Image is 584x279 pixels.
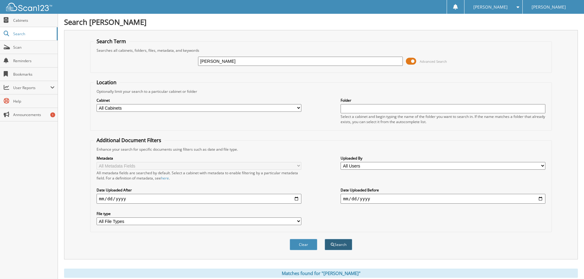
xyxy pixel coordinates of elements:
[341,114,545,124] div: Select a cabinet and begin typing the name of the folder you want to search in. If the name match...
[473,5,508,9] span: [PERSON_NAME]
[97,187,301,193] label: Date Uploaded After
[94,89,548,94] div: Optionally limit your search to a particular cabinet or folder
[97,211,301,216] label: File type
[13,58,55,63] span: Reminders
[50,112,55,117] div: 1
[94,137,164,144] legend: Additional Document Filters
[13,18,55,23] span: Cabinets
[94,38,129,45] legend: Search Term
[341,187,545,193] label: Date Uploaded Before
[13,99,55,104] span: Help
[341,156,545,161] label: Uploaded By
[13,45,55,50] span: Scan
[6,3,52,11] img: scan123-logo-white.svg
[97,156,301,161] label: Metadata
[94,147,548,152] div: Enhance your search for specific documents using filters such as date and file type.
[325,239,352,250] button: Search
[420,59,447,64] span: Advanced Search
[97,194,301,204] input: start
[290,239,317,250] button: Clear
[13,112,55,117] span: Announcements
[13,31,54,36] span: Search
[161,175,169,181] a: here
[341,194,545,204] input: end
[532,5,566,9] span: [PERSON_NAME]
[97,170,301,181] div: All metadata fields are searched by default. Select a cabinet with metadata to enable filtering b...
[64,17,578,27] h1: Search [PERSON_NAME]
[13,85,50,90] span: User Reports
[94,79,120,86] legend: Location
[94,48,548,53] div: Searches all cabinets, folders, files, metadata, and keywords
[341,98,545,103] label: Folder
[64,269,578,278] div: Matches found for "[PERSON_NAME]"
[13,72,55,77] span: Bookmarks
[97,98,301,103] label: Cabinet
